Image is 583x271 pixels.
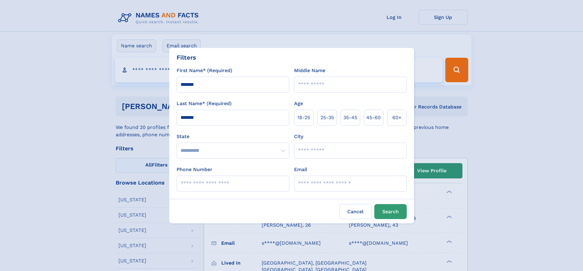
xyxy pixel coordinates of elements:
[294,133,303,140] label: City
[177,67,232,74] label: First Name* (Required)
[177,166,212,173] label: Phone Number
[343,114,357,121] span: 35‑45
[339,204,372,219] label: Cancel
[374,204,407,219] button: Search
[392,114,402,121] span: 60+
[177,100,232,107] label: Last Name* (Required)
[320,114,334,121] span: 25‑35
[177,53,196,62] div: Filters
[294,67,325,74] label: Middle Name
[366,114,381,121] span: 45‑60
[294,166,307,173] label: Email
[177,133,289,140] label: State
[294,100,303,107] label: Age
[297,114,310,121] span: 18‑25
